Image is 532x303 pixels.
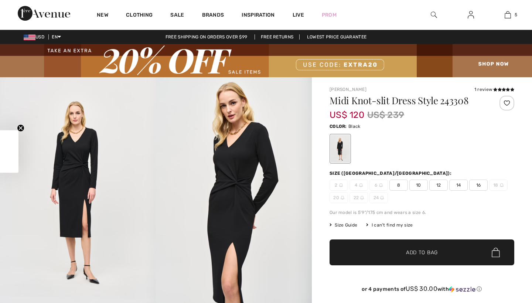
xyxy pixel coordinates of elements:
img: search the website [431,10,437,19]
h1: Midi Knot-slit Dress Style 243308 [330,96,484,105]
button: Add to Bag [330,239,514,265]
img: ring-m.svg [339,183,343,187]
a: Free shipping on orders over $99 [160,34,253,40]
span: 12 [429,180,448,191]
span: 14 [449,180,468,191]
img: ring-m.svg [341,196,344,200]
a: Sign In [462,10,480,20]
span: 22 [349,192,368,203]
div: Our model is 5'9"/175 cm and wears a size 6. [330,209,514,216]
div: 1 review [474,86,514,93]
span: 24 [369,192,388,203]
img: My Bag [505,10,511,19]
span: 4 [349,180,368,191]
span: Color: [330,124,347,129]
button: Close teaser [17,125,24,132]
span: 6 [369,180,388,191]
span: 8 [389,180,408,191]
a: New [97,12,108,20]
span: 16 [469,180,488,191]
span: 2 [330,180,348,191]
a: Lowest Price Guarantee [301,34,373,40]
img: My Info [468,10,474,19]
span: 5 [515,11,517,18]
img: ring-m.svg [359,183,363,187]
div: I can't find my size [366,222,413,228]
a: Clothing [126,12,153,20]
a: Sale [170,12,184,20]
img: US Dollar [24,34,35,40]
a: Live [293,11,304,19]
img: ring-m.svg [360,196,364,200]
span: EN [52,34,61,40]
img: ring-m.svg [379,183,383,187]
a: 5 [490,10,526,19]
span: US$ 239 [367,108,404,122]
span: Add to Bag [406,249,438,256]
img: 1ère Avenue [18,6,70,21]
div: Size ([GEOGRAPHIC_DATA]/[GEOGRAPHIC_DATA]): [330,170,453,177]
a: Brands [202,12,224,20]
span: 20 [330,192,348,203]
div: or 4 payments ofUS$ 30.00withSezzle Click to learn more about Sezzle [330,285,514,295]
a: [PERSON_NAME] [330,87,366,92]
div: or 4 payments of with [330,285,514,293]
img: Sezzle [449,286,475,293]
span: USD [24,34,47,40]
div: Black [331,135,350,163]
a: Free Returns [255,34,300,40]
span: Size Guide [330,222,357,228]
span: 18 [489,180,508,191]
span: Black [348,124,361,129]
span: 10 [409,180,428,191]
span: US$ 120 [330,102,364,120]
span: US$ 30.00 [406,285,437,292]
a: Prom [322,11,337,19]
img: ring-m.svg [380,196,384,200]
span: Inspiration [242,12,274,20]
img: ring-m.svg [500,183,504,187]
